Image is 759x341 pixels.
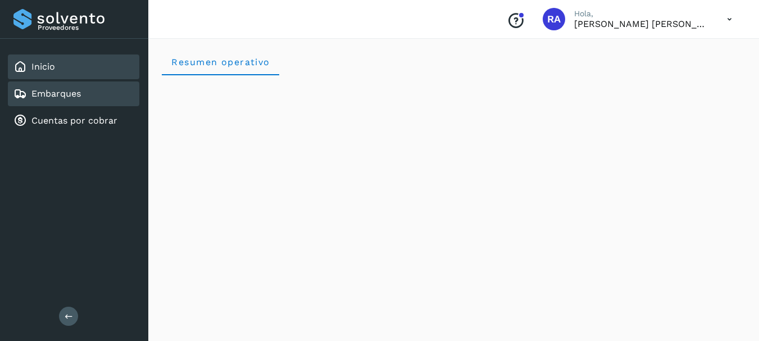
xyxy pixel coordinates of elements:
a: Inicio [31,61,55,72]
span: Resumen operativo [171,57,270,67]
p: Hola, [574,9,709,19]
a: Embarques [31,88,81,99]
p: Raphael Argenis Rubio Becerril [574,19,709,29]
div: Embarques [8,81,139,106]
p: Proveedores [38,24,135,31]
div: Cuentas por cobrar [8,108,139,133]
a: Cuentas por cobrar [31,115,117,126]
div: Inicio [8,54,139,79]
